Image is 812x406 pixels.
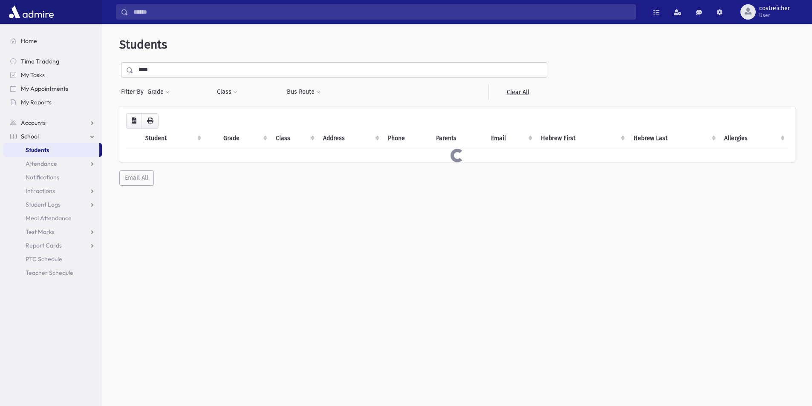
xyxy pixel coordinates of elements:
span: My Tasks [21,71,45,79]
span: Students [119,37,167,52]
span: User [759,12,790,19]
span: Time Tracking [21,58,59,65]
a: Teacher Schedule [3,266,102,279]
a: School [3,130,102,143]
a: Clear All [488,84,547,100]
span: Teacher Schedule [26,269,73,276]
a: Report Cards [3,239,102,252]
a: Attendance [3,157,102,170]
span: School [21,132,39,140]
button: Email All [119,170,154,186]
a: Meal Attendance [3,211,102,225]
span: Home [21,37,37,45]
button: Class [217,84,238,100]
th: Class [271,129,318,148]
span: PTC Schedule [26,255,62,263]
span: Accounts [21,119,46,127]
th: Grade [218,129,270,148]
button: Grade [147,84,170,100]
th: Hebrew Last [628,129,720,148]
a: Time Tracking [3,55,102,68]
th: Allergies [719,129,788,148]
span: Meal Attendance [26,214,72,222]
a: Accounts [3,116,102,130]
span: Report Cards [26,242,62,249]
a: My Appointments [3,82,102,95]
th: Address [318,129,383,148]
a: Student Logs [3,198,102,211]
input: Search [128,4,636,20]
img: AdmirePro [7,3,56,20]
th: Parents [431,129,486,148]
a: My Reports [3,95,102,109]
span: Test Marks [26,228,55,236]
span: Infractions [26,187,55,195]
th: Student [140,129,205,148]
span: Notifications [26,173,59,181]
th: Phone [383,129,431,148]
button: CSV [126,113,142,129]
span: My Reports [21,98,52,106]
button: Print [142,113,159,129]
a: My Tasks [3,68,102,82]
a: Infractions [3,184,102,198]
a: Students [3,143,99,157]
a: PTC Schedule [3,252,102,266]
button: Bus Route [286,84,321,100]
span: Filter By [121,87,147,96]
a: Home [3,34,102,48]
span: My Appointments [21,85,68,92]
span: Student Logs [26,201,61,208]
a: Notifications [3,170,102,184]
a: Test Marks [3,225,102,239]
th: Hebrew First [536,129,628,148]
span: Attendance [26,160,57,167]
th: Email [486,129,536,148]
span: costreicher [759,5,790,12]
span: Students [26,146,49,154]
